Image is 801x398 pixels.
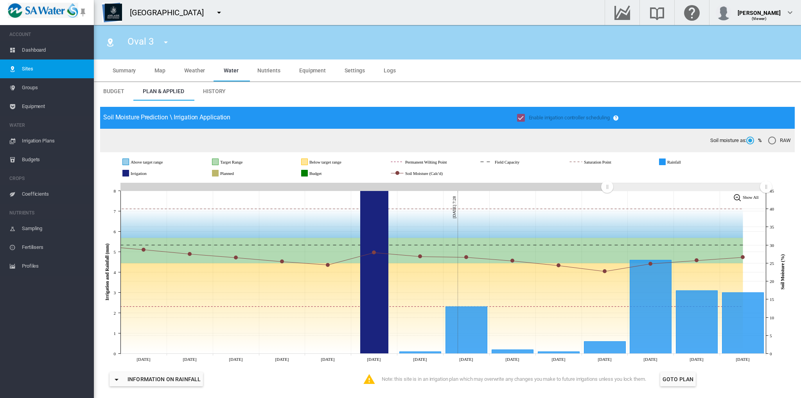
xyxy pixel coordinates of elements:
span: Irrigation Plans [22,131,88,150]
tspan: [DATE] [736,357,750,362]
img: SA_Water_LOGO.png [8,3,78,18]
tspan: [DATE] [321,357,335,362]
span: Soil moisture as: [710,137,746,144]
span: Sites [22,59,88,78]
md-icon: icon-pin [78,8,88,17]
span: WATER [9,119,88,131]
g: Above target range [123,158,194,166]
tspan: [DATE] [413,357,427,362]
tspan: [DATE] [506,357,519,362]
circle: Soil Moisture (Calc'd) Thu 16 Oct, 2025 26.6 [465,256,468,259]
span: (Viewer) [752,16,767,21]
tspan: [DATE] [552,357,566,362]
tspan: 1 [114,331,116,336]
tspan: [DATE] [229,357,243,362]
div: [GEOGRAPHIC_DATA] [130,7,211,18]
circle: Soil Moisture (Calc'd) Fri 17 Oct, 2025 25.6 [511,259,514,262]
tspan: 35 [770,225,774,229]
g: Soil Moisture (Calc'd) [391,170,472,177]
tspan: 0 [770,351,772,356]
tspan: 25 [770,261,774,266]
tspan: 4 [114,270,116,275]
g: Planned [212,170,259,177]
tspan: Show All [743,195,759,200]
span: ACCOUNT [9,28,88,41]
tspan: Irrigation and Rainfall (mm) [104,243,110,301]
g: Irrigation [123,170,172,177]
md-icon: icon-menu-down [161,38,171,47]
tspan: 10 [770,315,774,320]
span: Sampling [22,219,88,238]
g: Rainfall Mon 20 Oct, 2025 4.6 [630,260,672,354]
md-icon: icon-chevron-down [785,8,795,17]
span: Profiles [22,257,88,276]
span: Map [154,67,165,74]
tspan: 3 [114,290,116,295]
tspan: [DATE] 7:28 [452,196,456,218]
tspan: 15 [770,297,774,302]
md-radio-button: RAW [768,137,791,144]
g: Zoom chart using cursor arrows [600,180,614,194]
div: [PERSON_NAME] [738,6,781,14]
g: Permanent Wilting Point [391,158,478,166]
span: NUTRIENTS [9,207,88,219]
span: CROPS [9,172,88,185]
tspan: 40 [770,207,774,211]
span: Budget [103,88,124,94]
tspan: 8 [114,189,116,193]
span: Plan & Applied [143,88,184,94]
circle: Soil Moisture (Calc'd) Fri 10 Oct, 2025 27.5 [188,252,191,256]
md-checkbox: Enable irrigation controller scheduling [517,114,610,122]
tspan: [DATE] [598,357,612,362]
span: Nutrients [257,67,280,74]
g: Below target range [302,158,372,166]
span: Settings [345,67,365,74]
md-icon: Search the knowledge base [648,8,666,17]
span: Enable irrigation controller scheduling [529,115,610,121]
span: Soil Moisture Prediction \ Irrigation Application [103,113,230,121]
tspan: 6 [114,229,116,234]
circle: Soil Moisture (Calc'd) Sat 18 Oct, 2025 24.3 [557,264,560,267]
span: Budgets [22,150,88,169]
tspan: [DATE] [690,357,704,362]
span: Fertilisers [22,238,88,257]
circle: Soil Moisture (Calc'd) Wed 15 Oct, 2025 26.8 [418,255,422,258]
span: Weather [184,67,205,74]
md-icon: icon-menu-down [112,375,121,384]
circle: Soil Moisture (Calc'd) Mon 13 Oct, 2025 24.5 [326,263,329,267]
circle: Soil Moisture (Calc'd) Sat 11 Oct, 2025 26.5 [234,256,237,259]
g: Budget [302,170,347,177]
tspan: [DATE] [137,357,151,362]
g: Irrigation Tue 14 Oct, 2025 8 [361,191,388,354]
tspan: 45 [770,189,774,193]
g: Field Capacity [481,158,546,166]
g: Saturation Point [570,158,640,166]
span: Groups [22,78,88,97]
button: icon-menu-downInformation on Rainfall [110,372,203,386]
tspan: 2 [114,311,116,315]
button: icon-menu-down [211,5,227,20]
g: Rainfall Sat 18 Oct, 2025 0.1 [538,352,580,354]
g: Rainfall Sun 19 Oct, 2025 0.6 [584,342,626,354]
tspan: 7 [114,209,116,214]
g: Rainfall Thu 16 Oct, 2025 2.3 [446,307,487,354]
div: Note: this site is in an irrigation plan which may overwrite any changes you make to future irrig... [382,376,651,383]
span: Coefficients [22,185,88,204]
rect: Zoom chart using cursor arrows [607,183,766,191]
tspan: 0 [114,351,116,356]
tspan: Soil Moisture (%) [780,254,785,290]
circle: Soil Moisture (Calc'd) Tue 21 Oct, 2025 25.7 [695,259,698,262]
span: Oval 3 [128,36,153,47]
span: Equipment [299,67,326,74]
md-radio-button: % [746,137,762,144]
g: Rainfall Wed 22 Oct, 2025 3 [722,293,764,354]
span: Logs [384,67,396,74]
tspan: 20 [770,279,774,284]
span: Equipment [22,97,88,116]
circle: Soil Moisture (Calc'd) Sun 19 Oct, 2025 22.7 [603,270,606,273]
span: Water [224,67,239,74]
g: Rainfall [659,158,704,166]
button: Goto Plan [660,372,696,386]
md-icon: icon-menu-down [214,8,224,17]
tspan: [DATE] [644,357,657,362]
